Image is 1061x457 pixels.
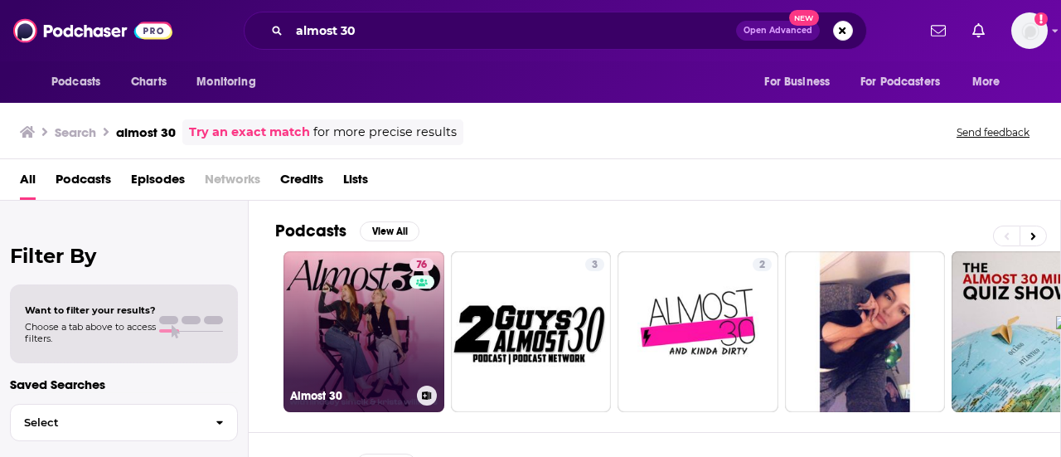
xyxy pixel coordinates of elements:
img: User Profile [1011,12,1048,49]
span: New [789,10,819,26]
a: PodcastsView All [275,221,419,241]
h2: Filter By [10,244,238,268]
button: Send feedback [952,125,1034,139]
span: Open Advanced [744,27,812,35]
span: Logged in as amandawoods [1011,12,1048,49]
a: Lists [343,166,368,200]
a: Charts [120,66,177,98]
span: More [972,70,1000,94]
h3: Almost 30 [290,389,410,403]
a: Try an exact match [189,123,310,142]
a: 3 [585,258,604,271]
span: Networks [205,166,260,200]
span: Podcasts [51,70,100,94]
a: 76 [409,258,434,271]
span: 76 [416,257,427,274]
input: Search podcasts, credits, & more... [289,17,736,44]
a: Credits [280,166,323,200]
button: open menu [961,66,1021,98]
button: open menu [753,66,850,98]
svg: Add a profile image [1034,12,1048,26]
a: 76Almost 30 [283,251,444,412]
a: 3 [451,251,612,412]
h2: Podcasts [275,221,346,241]
div: Search podcasts, credits, & more... [244,12,867,50]
button: Open AdvancedNew [736,21,820,41]
span: 2 [759,257,765,274]
a: Episodes [131,166,185,200]
h3: Search [55,124,96,140]
p: Saved Searches [10,377,238,392]
img: Podchaser - Follow, Share and Rate Podcasts [13,15,172,46]
span: 3 [592,257,598,274]
a: All [20,166,36,200]
a: Podcasts [56,166,111,200]
button: open menu [185,66,277,98]
a: 2 [618,251,778,412]
button: View All [360,221,419,241]
span: Charts [131,70,167,94]
h3: almost 30 [116,124,176,140]
button: open menu [850,66,964,98]
a: 2 [753,258,772,271]
a: Show notifications dropdown [966,17,991,45]
span: For Podcasters [860,70,940,94]
span: For Business [764,70,830,94]
span: Choose a tab above to access filters. [25,321,156,344]
button: Show profile menu [1011,12,1048,49]
button: open menu [40,66,122,98]
span: Select [11,417,202,428]
a: Show notifications dropdown [924,17,952,45]
span: Want to filter your results? [25,304,156,316]
span: Monitoring [196,70,255,94]
span: for more precise results [313,123,457,142]
button: Select [10,404,238,441]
